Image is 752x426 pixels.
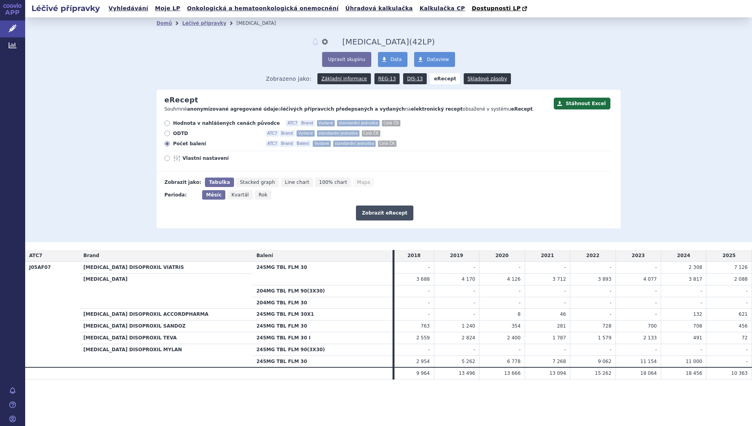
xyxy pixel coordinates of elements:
[469,3,531,14] a: Dostupnosti LP
[317,73,371,84] a: Základní informace
[553,359,566,364] span: 7 268
[416,370,429,376] span: 9 964
[29,253,42,258] span: ATC7
[253,344,393,356] th: 245MG TBL FLM 90(3X30)
[553,335,566,341] span: 1 787
[311,37,319,46] button: notifikace
[428,300,429,306] span: -
[173,120,280,126] span: Hodnota v nahlášených cenách původce
[655,300,657,306] span: -
[598,359,611,364] span: 9 062
[746,288,748,294] span: -
[464,73,511,84] a: Skladové zásoby
[231,192,249,198] span: Kvartál
[564,300,566,306] span: -
[319,180,347,185] span: 100% chart
[564,265,566,270] span: -
[416,359,429,364] span: 2 954
[598,276,611,282] span: 3 893
[342,37,409,46] span: Tenofovir
[610,265,611,270] span: -
[686,370,702,376] span: 18 456
[560,311,566,317] span: 46
[79,344,253,367] th: [MEDICAL_DATA] DISOPROXIL MYLAN
[153,3,182,14] a: Moje LP
[412,37,422,46] span: 42
[337,120,380,126] span: standardní jednotka
[595,370,612,376] span: 15 262
[83,253,99,258] span: Brand
[746,347,748,352] span: -
[157,20,172,26] a: Domů
[411,106,463,112] strong: elektronický recept
[462,323,475,329] span: 1 240
[266,130,279,137] span: ATC7
[430,73,460,84] strong: eRecept
[106,3,151,14] a: Vyhledávání
[700,288,702,294] span: -
[693,311,702,317] span: 132
[507,276,520,282] span: 4 126
[519,300,520,306] span: -
[655,311,657,317] span: -
[700,300,702,306] span: -
[164,190,198,200] div: Perioda:
[259,192,268,198] span: Rok
[280,141,295,147] span: Brand
[414,52,455,67] a: Dataview
[462,335,475,341] span: 2 824
[253,297,393,309] th: 204MG TBL FLM 30
[643,335,657,341] span: 2 133
[519,288,520,294] span: -
[300,120,315,126] span: Brand
[693,323,702,329] span: 708
[394,250,434,261] td: 2018
[378,141,396,147] span: Celá ČR
[357,180,370,185] span: Mapa
[479,250,525,261] td: 2020
[253,356,393,367] th: 245MG TBL FLM 30
[187,106,278,112] strong: anonymizované agregované údaje
[333,141,376,147] span: standardní jednotka
[610,311,611,317] span: -
[79,262,253,274] th: [MEDICAL_DATA] DISOPROXIL VIATRIS
[428,265,429,270] span: -
[472,5,521,11] span: Dostupnosti LP
[382,120,400,126] span: Celá ČR
[416,276,429,282] span: 3 688
[409,37,435,46] span: ( LP)
[253,309,393,320] th: 245MG TBL FLM 30X1
[378,52,408,67] a: Data
[317,120,335,126] span: Vydané
[553,276,566,282] span: 3 712
[322,52,371,67] button: Upravit skupinu
[643,276,657,282] span: 4 077
[525,250,570,261] td: 2021
[731,370,748,376] span: 10 363
[434,250,479,261] td: 2019
[266,141,279,147] span: ATC7
[706,250,752,261] td: 2025
[374,73,400,84] a: REG-13
[280,130,295,137] span: Brand
[428,288,429,294] span: -
[253,285,393,297] th: 204MG TBL FLM 90(3X30)
[356,206,413,220] button: Zobrazit eRecept
[79,273,253,308] th: [MEDICAL_DATA]
[253,262,393,285] th: 245MG TBL FLM 30
[640,370,657,376] span: 18 064
[209,180,230,185] span: Tabulka
[256,253,273,258] span: Balení
[655,265,657,270] span: -
[598,335,611,341] span: 1 579
[640,359,657,364] span: 11 154
[297,130,314,137] span: Vydané
[266,73,311,84] span: Zobrazeno jako:
[689,276,702,282] span: 3 817
[511,106,533,112] strong: eRecept
[700,347,702,352] span: -
[739,323,748,329] span: 456
[164,106,550,113] p: Souhrnné o na obsažené v systému .
[519,265,520,270] span: -
[474,311,475,317] span: -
